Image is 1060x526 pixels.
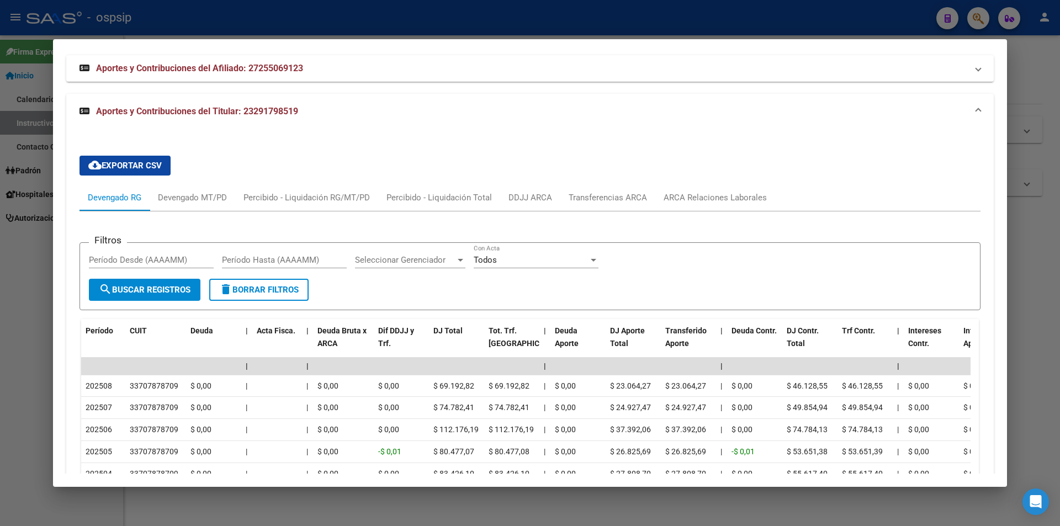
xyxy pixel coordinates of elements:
span: Trf Contr. [842,326,875,335]
span: $ 0,00 [732,425,752,434]
span: $ 0,00 [732,403,752,412]
div: 33707878709 [130,445,178,458]
datatable-header-cell: | [539,319,550,368]
datatable-header-cell: | [716,319,727,368]
span: $ 112.176,19 [433,425,479,434]
span: CUIT [130,326,147,335]
span: | [306,469,308,478]
span: $ 46.128,55 [842,381,883,390]
span: Tot. Trf. [GEOGRAPHIC_DATA] [489,326,564,348]
span: | [246,362,248,370]
span: | [544,403,545,412]
span: DJ Contr. Total [787,326,819,348]
div: 33707878709 [130,401,178,414]
mat-icon: delete [219,283,232,296]
span: | [306,425,308,434]
datatable-header-cell: Transferido Aporte [661,319,716,368]
span: $ 0,00 [378,469,399,478]
button: Borrar Filtros [209,279,309,301]
span: | [246,381,247,390]
span: | [544,469,545,478]
div: DDJJ ARCA [508,192,552,204]
span: $ 0,00 [732,469,752,478]
span: $ 0,00 [963,403,984,412]
span: Período [86,326,113,335]
mat-icon: cloud_download [88,158,102,172]
datatable-header-cell: Tot. Trf. Bruto [484,319,539,368]
span: | [306,447,308,456]
span: Aportes y Contribuciones del Afiliado: 27255069123 [96,63,303,73]
span: $ 26.825,69 [610,447,651,456]
span: $ 80.477,08 [489,447,529,456]
span: $ 46.128,55 [787,381,828,390]
span: | [544,326,546,335]
span: $ 0,00 [317,425,338,434]
datatable-header-cell: Trf Contr. [838,319,893,368]
span: | [897,381,899,390]
span: | [720,425,722,434]
span: $ 0,00 [555,403,576,412]
datatable-header-cell: DJ Total [429,319,484,368]
span: $ 0,00 [190,381,211,390]
span: Dif DDJJ y Trf. [378,326,414,348]
div: 33707878709 [130,380,178,392]
span: Deuda Aporte [555,326,579,348]
button: Buscar Registros [89,279,200,301]
span: 202508 [86,381,112,390]
span: | [720,403,722,412]
span: | [720,469,722,478]
datatable-header-cell: Período [81,319,125,368]
span: | [897,425,899,434]
span: $ 0,00 [317,403,338,412]
span: Buscar Registros [99,285,190,295]
span: $ 0,00 [732,381,752,390]
span: $ 53.651,39 [842,447,883,456]
span: $ 112.176,19 [489,425,534,434]
datatable-header-cell: Deuda Contr. [727,319,782,368]
span: | [720,447,722,456]
mat-icon: search [99,283,112,296]
span: $ 0,00 [963,381,984,390]
datatable-header-cell: DJ Aporte Total [606,319,661,368]
div: Devengado MT/PD [158,192,227,204]
span: $ 83.426,10 [433,469,474,478]
span: $ 0,00 [908,447,929,456]
mat-expansion-panel-header: Aportes y Contribuciones del Afiliado: 27255069123 [66,55,994,82]
div: Percibido - Liquidación RG/MT/PD [243,192,370,204]
span: $ 55.617,40 [842,469,883,478]
div: 33707878709 [130,467,178,480]
span: $ 26.825,69 [665,447,706,456]
span: | [720,326,723,335]
span: DJ Total [433,326,463,335]
span: Deuda Contr. [732,326,777,335]
span: | [246,469,247,478]
span: Aportes y Contribuciones del Titular: 23291798519 [96,106,298,116]
span: 202505 [86,447,112,456]
div: Percibido - Liquidación Total [386,192,492,204]
span: $ 27.808,70 [665,469,706,478]
datatable-header-cell: Deuda [186,319,241,368]
datatable-header-cell: CUIT [125,319,186,368]
span: $ 80.477,07 [433,447,474,456]
span: $ 49.854,94 [787,403,828,412]
datatable-header-cell: | [893,319,904,368]
span: $ 0,00 [378,425,399,434]
span: Transferido Aporte [665,326,707,348]
span: DJ Aporte Total [610,326,645,348]
span: $ 37.392,06 [610,425,651,434]
span: | [720,381,722,390]
span: $ 69.192,82 [489,381,529,390]
div: Devengado RG [88,192,141,204]
datatable-header-cell: Dif DDJJ y Trf. [374,319,429,368]
span: $ 0,00 [317,447,338,456]
span: $ 0,00 [963,425,984,434]
span: | [246,425,247,434]
span: $ 0,00 [190,425,211,434]
span: $ 74.784,13 [787,425,828,434]
span: $ 0,00 [963,469,984,478]
datatable-header-cell: DJ Contr. Total [782,319,838,368]
span: 202504 [86,469,112,478]
span: -$ 0,01 [378,447,401,456]
span: Intereses Contr. [908,326,941,348]
span: $ 0,00 [378,403,399,412]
